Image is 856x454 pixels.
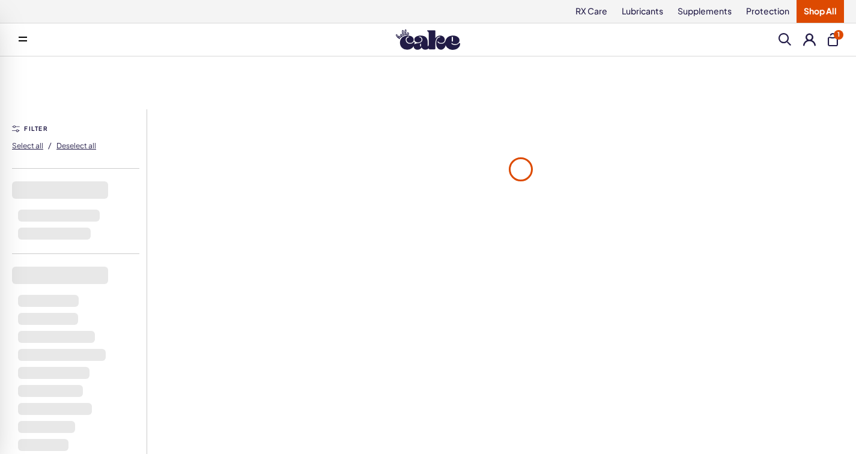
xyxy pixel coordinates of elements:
[12,136,43,155] button: Select all
[56,141,96,150] span: Deselect all
[56,136,96,155] button: Deselect all
[834,30,843,40] span: 1
[828,33,838,46] button: 1
[12,141,43,150] span: Select all
[396,29,460,50] img: Hello Cake
[48,140,52,151] span: /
